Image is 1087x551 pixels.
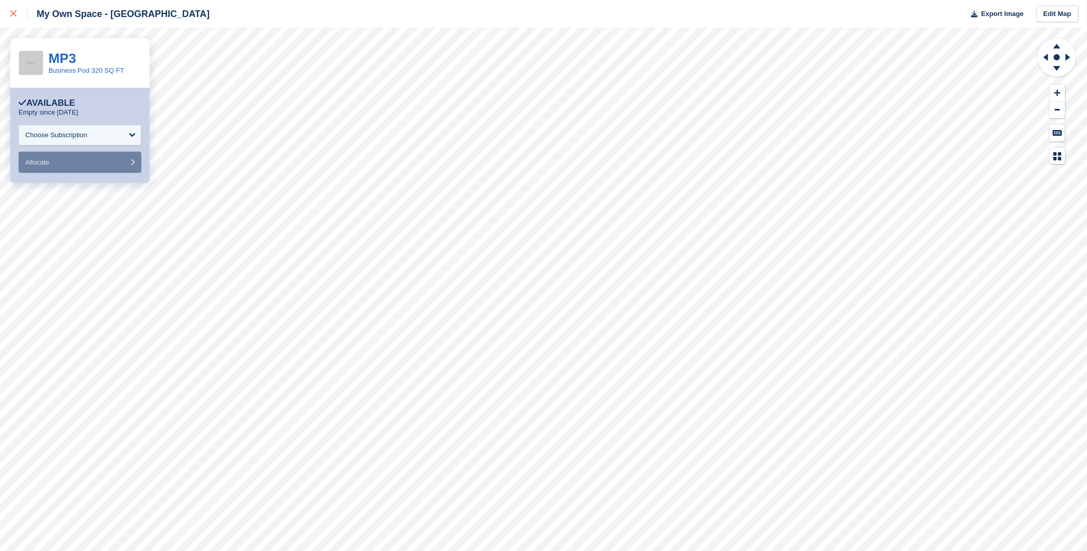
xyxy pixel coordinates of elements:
[48,67,124,74] a: Business Pod 320 SQ FT
[1050,148,1065,165] button: Map Legend
[25,158,49,166] span: Allocate
[965,6,1024,23] button: Export Image
[27,8,209,20] div: My Own Space - [GEOGRAPHIC_DATA]
[1050,102,1065,119] button: Zoom Out
[19,152,141,173] button: Allocate
[19,108,78,117] p: Empty since [DATE]
[1050,85,1065,102] button: Zoom In
[48,51,76,66] a: MP3
[19,98,75,108] div: Available
[25,130,87,140] div: Choose Subscription
[1036,6,1079,23] a: Edit Map
[981,9,1024,19] span: Export Image
[1050,124,1065,141] button: Keyboard Shortcuts
[19,51,43,75] img: 256x256-placeholder-a091544baa16b46aadf0b611073c37e8ed6a367829ab441c3b0103e7cf8a5b1b.png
